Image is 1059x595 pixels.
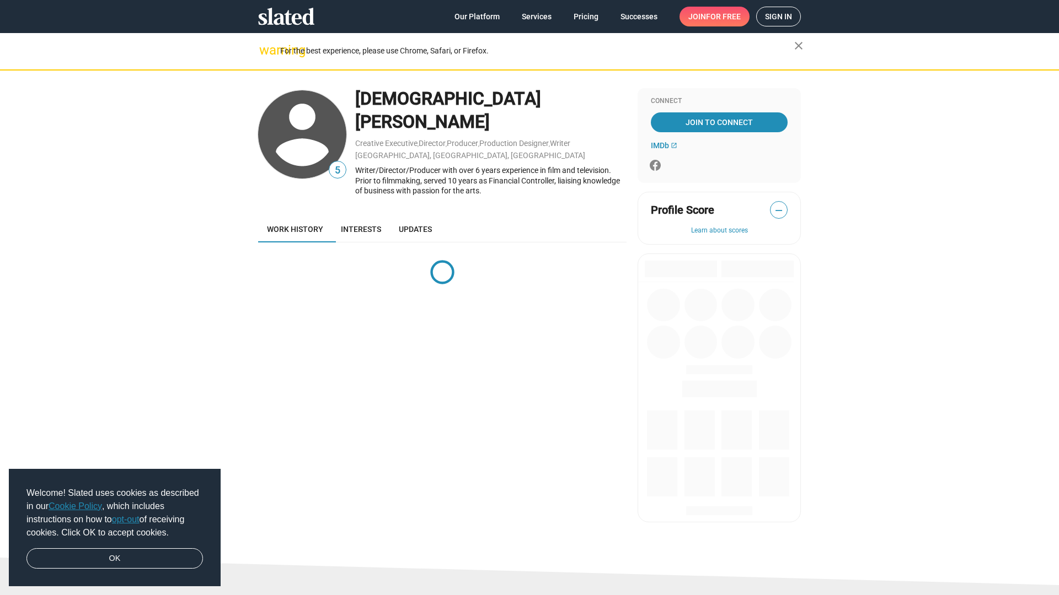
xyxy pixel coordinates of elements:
span: Pricing [574,7,598,26]
a: dismiss cookie message [26,548,203,569]
span: Welcome! Slated uses cookies as described in our , which includes instructions on how to of recei... [26,486,203,539]
span: Sign in [765,7,792,26]
div: For the best experience, please use Chrome, Safari, or Firefox. [280,44,794,58]
span: Join To Connect [653,112,785,132]
a: Writer [550,139,570,148]
span: Our Platform [454,7,500,26]
a: IMDb [651,141,677,150]
a: Our Platform [446,7,509,26]
a: Work history [258,216,332,242]
a: Join To Connect [651,112,788,132]
a: Updates [390,216,441,242]
a: Producer [447,139,478,148]
mat-icon: warning [259,44,272,57]
a: Cookie Policy [49,501,102,511]
span: IMDb [651,141,669,150]
span: , [478,141,479,147]
span: Interests [341,225,381,234]
span: Work history [267,225,323,234]
span: Services [522,7,552,26]
a: Joinfor free [680,7,750,26]
span: , [418,141,419,147]
a: Sign in [756,7,801,26]
div: [DEMOGRAPHIC_DATA][PERSON_NAME] [355,87,627,134]
button: Learn about scores [651,226,788,235]
a: opt-out [112,515,140,524]
a: Successes [612,7,666,26]
a: Services [513,7,560,26]
a: Production Designer [479,139,549,148]
a: Pricing [565,7,607,26]
a: [GEOGRAPHIC_DATA], [GEOGRAPHIC_DATA], [GEOGRAPHIC_DATA] [355,151,585,160]
span: for free [706,7,741,26]
span: Join [688,7,741,26]
a: Creative Executive [355,139,418,148]
mat-icon: open_in_new [671,142,677,149]
span: 5 [329,163,346,178]
a: Director [419,139,446,148]
div: cookieconsent [9,469,221,587]
div: Writer/Director/Producer with over 6 years experience in film and television. Prior to filmmaking... [355,165,627,196]
div: Connect [651,97,788,106]
span: Updates [399,225,432,234]
span: Profile Score [651,203,714,218]
a: Interests [332,216,390,242]
span: — [771,203,787,218]
mat-icon: close [792,39,805,52]
span: Successes [621,7,657,26]
span: , [446,141,447,147]
span: , [549,141,550,147]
